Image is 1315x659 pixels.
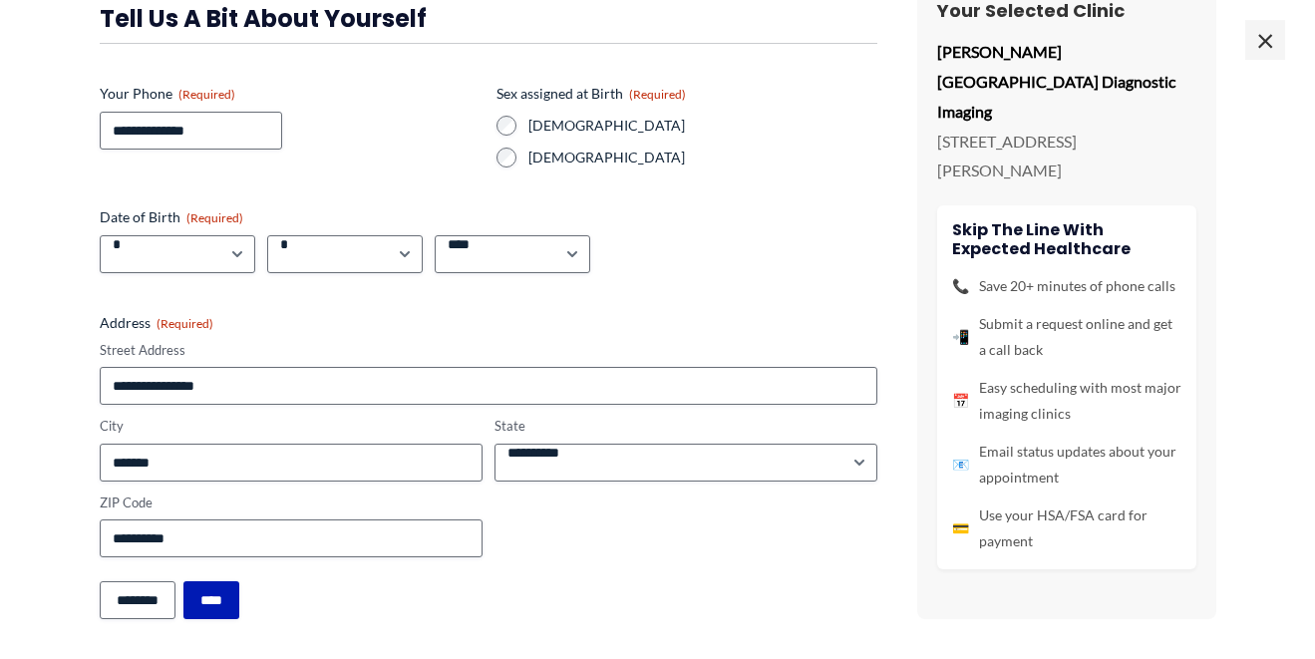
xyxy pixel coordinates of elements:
[1245,20,1285,60] span: ×
[952,452,969,478] span: 📧
[186,210,243,225] span: (Required)
[952,515,969,541] span: 💳
[100,207,243,227] legend: Date of Birth
[100,341,877,360] label: Street Address
[157,316,213,331] span: (Required)
[952,220,1181,258] h4: Skip the line with Expected Healthcare
[100,417,483,436] label: City
[100,3,877,34] h3: Tell us a bit about yourself
[629,87,686,102] span: (Required)
[937,127,1196,185] p: [STREET_ADDRESS][PERSON_NAME]
[952,273,969,299] span: 📞
[952,375,1181,427] li: Easy scheduling with most major imaging clinics
[952,439,1181,491] li: Email status updates about your appointment
[496,84,686,104] legend: Sex assigned at Birth
[952,273,1181,299] li: Save 20+ minutes of phone calls
[952,502,1181,554] li: Use your HSA/FSA card for payment
[494,417,877,436] label: State
[937,38,1196,127] p: [PERSON_NAME][GEOGRAPHIC_DATA] Diagnostic Imaging
[100,313,213,333] legend: Address
[100,84,481,104] label: Your Phone
[952,324,969,350] span: 📲
[178,87,235,102] span: (Required)
[528,116,877,136] label: [DEMOGRAPHIC_DATA]
[528,148,877,167] label: [DEMOGRAPHIC_DATA]
[952,311,1181,363] li: Submit a request online and get a call back
[952,388,969,414] span: 📅
[100,494,483,512] label: ZIP Code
